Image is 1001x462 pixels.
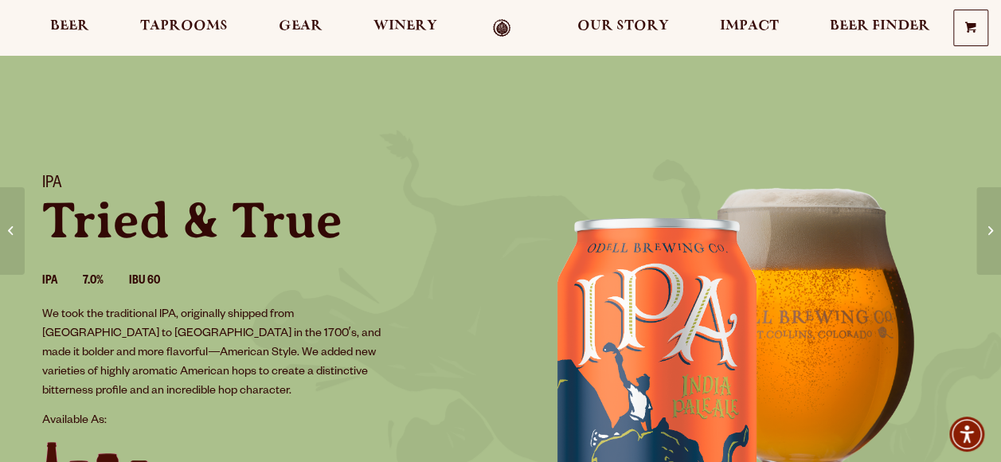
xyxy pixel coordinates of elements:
[42,174,482,195] h1: IPA
[40,19,100,37] a: Beer
[819,19,940,37] a: Beer Finder
[130,19,238,37] a: Taprooms
[83,272,129,292] li: 7.0%
[949,417,984,452] div: Accessibility Menu
[140,20,228,33] span: Taprooms
[363,19,448,37] a: Winery
[279,20,323,33] span: Gear
[42,306,394,401] p: We took the traditional IPA, originally shipped from [GEOGRAPHIC_DATA] to [GEOGRAPHIC_DATA] in th...
[129,272,186,292] li: IBU 60
[830,20,930,33] span: Beer Finder
[373,20,437,33] span: Winery
[268,19,333,37] a: Gear
[42,195,482,246] p: Tried & True
[577,20,669,33] span: Our Story
[42,412,482,431] p: Available As:
[50,20,89,33] span: Beer
[720,20,779,33] span: Impact
[42,272,83,292] li: IPA
[472,19,532,37] a: Odell Home
[567,19,679,37] a: Our Story
[710,19,789,37] a: Impact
